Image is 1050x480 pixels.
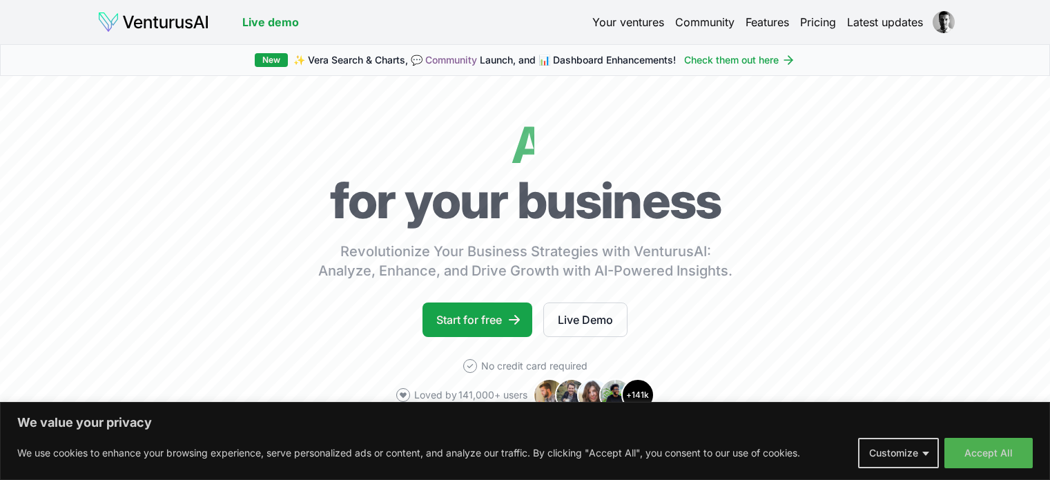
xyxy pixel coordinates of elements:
[592,14,664,30] a: Your ventures
[17,445,800,461] p: We use cookies to enhance your browsing experience, serve personalized ads or content, and analyz...
[97,11,209,33] img: logo
[933,11,955,33] img: ALV-UjXdwaX14KJX5VRfOqdsUGj4jxO5pw7dP4-t_XdkAmrs6Pi-aa35MphJNX-DUpMAQYBmb4YfQTv-pqmZXIfMypNFPjJeh...
[555,378,588,412] img: Avatar 2
[425,54,477,66] a: Community
[746,14,789,30] a: Features
[684,53,795,67] a: Check them out here
[858,438,939,468] button: Customize
[422,303,532,337] a: Start for free
[255,53,288,67] div: New
[17,414,1033,431] p: We value your privacy
[847,14,923,30] a: Latest updates
[543,303,628,337] a: Live Demo
[533,378,566,412] img: Avatar 1
[599,378,632,412] img: Avatar 4
[944,438,1033,468] button: Accept All
[577,378,610,412] img: Avatar 3
[293,53,676,67] span: ✨ Vera Search & Charts, 💬 Launch, and 📊 Dashboard Enhancements!
[675,14,735,30] a: Community
[242,14,299,30] a: Live demo
[800,14,836,30] a: Pricing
